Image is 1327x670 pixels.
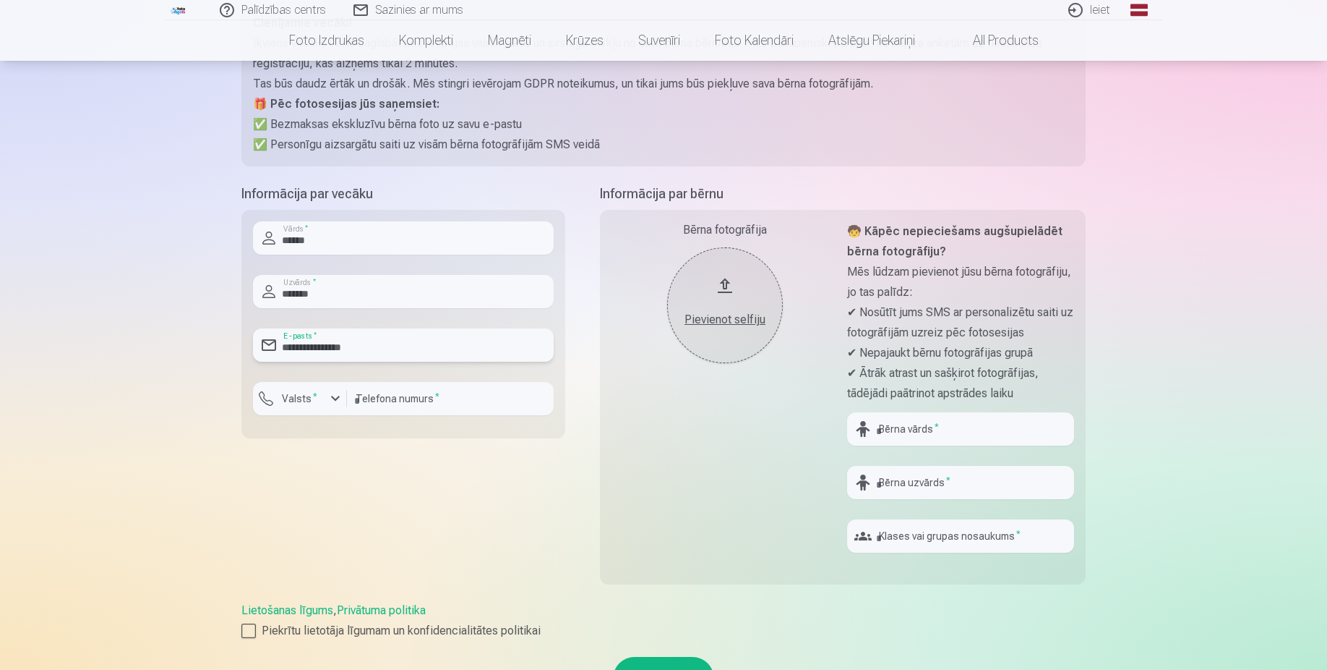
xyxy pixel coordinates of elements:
label: Piekrītu lietotāja līgumam un konfidencialitātes politikai [241,622,1086,640]
a: Suvenīri [621,20,697,61]
p: ✅ Personīgu aizsargātu saiti uz visām bērna fotogrāfijām SMS veidā [253,135,1074,155]
p: ✅ Bezmaksas ekskluzīvu bērna foto uz savu e-pastu [253,114,1074,135]
a: Lietošanas līgums [241,603,333,617]
a: Foto izdrukas [272,20,382,61]
p: ✔ Ātrāk atrast un sašķirot fotogrāfijas, tādējādi paātrinot apstrādes laiku [847,363,1074,404]
strong: 🧒 Kāpēc nepieciešams augšupielādēt bērna fotogrāfiju? [847,224,1062,258]
a: Magnēti [471,20,549,61]
p: Mēs lūdzam pievienot jūsu bērna fotogrāfiju, jo tas palīdz: [847,262,1074,302]
div: Bērna fotogrāfija [611,221,838,239]
button: Valsts* [253,382,347,415]
img: /fa1 [171,6,186,14]
a: Privātuma politika [337,603,426,617]
a: Krūzes [549,20,621,61]
p: Tas būs daudz ērtāk un drošāk. Mēs stingri ievērojam GDPR noteikumus, un tikai jums būs piekļuve ... [253,74,1074,94]
a: Atslēgu piekariņi [811,20,932,61]
strong: 🎁 Pēc fotosesijas jūs saņemsiet: [253,97,439,111]
button: Pievienot selfiju [667,247,783,363]
a: All products [932,20,1056,61]
label: Valsts [276,391,323,406]
div: Pievienot selfiju [682,311,768,328]
a: Komplekti [382,20,471,61]
h5: Informācija par bērnu [600,184,1086,204]
h5: Informācija par vecāku [241,184,565,204]
p: ✔ Nosūtīt jums SMS ar personalizētu saiti uz fotogrāfijām uzreiz pēc fotosesijas [847,302,1074,343]
a: Foto kalendāri [697,20,811,61]
p: ✔ Nepajaukt bērnu fotogrāfijas grupā [847,343,1074,363]
div: , [241,602,1086,640]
